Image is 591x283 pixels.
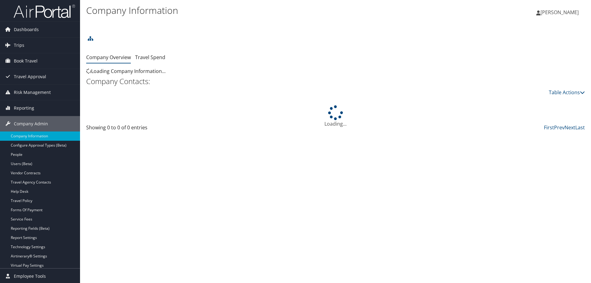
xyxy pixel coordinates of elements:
[536,3,585,22] a: [PERSON_NAME]
[86,54,131,61] a: Company Overview
[544,124,554,131] a: First
[86,68,166,75] span: Loading Company Information...
[554,124,565,131] a: Prev
[575,124,585,131] a: Last
[549,89,585,96] a: Table Actions
[86,105,585,127] div: Loading...
[14,38,24,53] span: Trips
[14,85,51,100] span: Risk Management
[565,124,575,131] a: Next
[14,4,75,18] img: airportal-logo.png
[135,54,165,61] a: Travel Spend
[14,22,39,37] span: Dashboards
[86,76,585,87] h2: Company Contacts:
[14,100,34,116] span: Reporting
[14,69,46,84] span: Travel Approval
[541,9,579,16] span: [PERSON_NAME]
[86,124,204,134] div: Showing 0 to 0 of 0 entries
[14,53,38,69] span: Book Travel
[14,116,48,131] span: Company Admin
[86,4,419,17] h1: Company Information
